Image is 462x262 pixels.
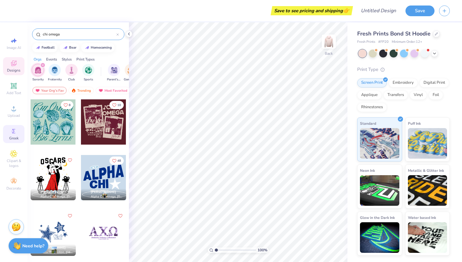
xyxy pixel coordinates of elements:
div: Embroidery [389,78,418,87]
div: Applique [357,90,382,100]
span: Alpha Chi Omega, [GEOGRAPHIC_DATA][US_STATE] [40,194,73,199]
strong: Need help? [22,243,44,249]
img: Fraternity Image [51,67,58,74]
span: Sports [84,77,93,82]
img: trend_line.gif [85,46,90,50]
div: filter for Club [65,64,78,82]
span: Greek [9,136,19,141]
span: Club [68,77,75,82]
span: Fresh Prints Bond St Hoodie [357,30,431,37]
button: Like [109,157,124,165]
span: 100 % [258,247,267,253]
button: Like [66,157,74,164]
span: Delta Phi Epsilon, [GEOGRAPHIC_DATA][US_STATE] at [GEOGRAPHIC_DATA] [40,250,73,255]
div: filter for Sorority [32,64,44,82]
button: Like [66,212,74,220]
span: Glow in the Dark Ink [360,214,395,221]
span: Minimum Order: 12 + [392,39,422,45]
div: Trending [68,87,94,94]
img: Sports Image [85,67,92,74]
div: filter for Parent's Weekend [107,64,121,82]
button: Save [405,6,435,16]
div: Back [325,51,333,56]
span: [PERSON_NAME] [91,190,116,194]
div: Vinyl [410,90,427,100]
span: Game Day [124,77,138,82]
span: Puff Ink [408,120,421,127]
span: Water based Ink [408,214,436,221]
button: filter button [65,64,78,82]
span: Fraternity [48,77,62,82]
img: Parent's Weekend Image [111,67,118,74]
span: [PERSON_NAME] [40,245,66,250]
span: Metallic & Glitter Ink [408,167,444,174]
button: Like [109,101,124,109]
button: football [32,43,57,52]
div: Events [46,57,57,62]
input: Try "Alpha" [42,31,116,37]
span: Upload [8,113,20,118]
span: 48 [117,159,121,162]
span: Neon Ink [360,167,375,174]
img: most_fav.gif [35,88,40,93]
button: filter button [82,64,94,82]
div: Transfers [383,90,408,100]
div: Print Type [357,66,450,73]
span: Designs [7,68,20,73]
div: Print Types [76,57,95,62]
div: Orgs [34,57,42,62]
div: Rhinestones [357,103,387,112]
span: # FP20 [378,39,389,45]
img: Club Image [68,67,75,74]
div: Digital Print [420,78,449,87]
span: Parent's Weekend [107,77,121,82]
button: filter button [107,64,121,82]
img: Puff Ink [408,128,447,159]
span: Sorority [32,77,44,82]
span: Fresh Prints [357,39,375,45]
img: trend_line.gif [35,46,40,50]
img: Glow in the Dark Ink [360,222,399,253]
div: bear [69,46,76,49]
img: Sorority Image [35,67,42,74]
img: Game Day Image [127,67,134,74]
img: Back [323,35,335,48]
div: Styles [62,57,72,62]
div: Screen Print [357,78,387,87]
span: Standard [360,120,376,127]
button: homecoming [81,43,115,52]
button: filter button [32,64,44,82]
img: Metallic & Glitter Ink [408,175,447,206]
div: football [42,46,55,49]
span: Decorate [6,186,21,191]
span: 10 [117,104,121,107]
button: bear [60,43,79,52]
input: Untitled Design [356,5,401,17]
div: filter for Sports [82,64,94,82]
span: Add Text [6,90,21,95]
img: Standard [360,128,399,159]
button: filter button [124,64,138,82]
div: homecoming [91,46,112,49]
span: Image AI [7,45,21,50]
button: Like [61,101,73,109]
span: 8 [69,104,71,107]
span: Alpha Chi Omega, [GEOGRAPHIC_DATA][US_STATE] [91,194,124,199]
img: trend_line.gif [63,46,68,50]
span: [PERSON_NAME] [40,190,66,194]
button: Like [117,212,124,220]
img: Water based Ink [408,222,447,253]
div: Most Favorited [96,87,130,94]
img: Neon Ink [360,175,399,206]
div: Foil [429,90,443,100]
button: filter button [48,64,62,82]
div: filter for Game Day [124,64,138,82]
div: Save to see pricing and shipping [272,6,351,15]
img: trending.gif [71,88,76,93]
div: Your Org's Fav [32,87,67,94]
span: 👉 [343,7,350,14]
div: filter for Fraternity [48,64,62,82]
span: Clipart & logos [3,158,24,168]
img: most_fav.gif [98,88,103,93]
